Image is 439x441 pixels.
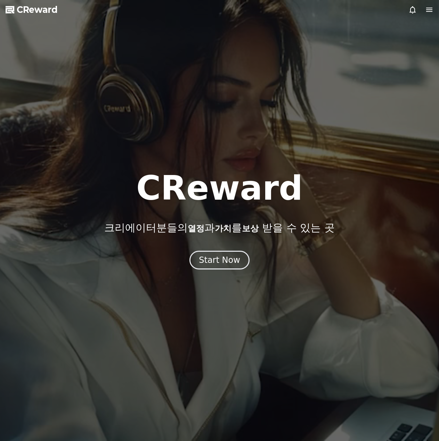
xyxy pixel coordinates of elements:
a: Start Now [189,258,250,264]
h1: CReward [136,172,303,205]
span: 열정 [188,224,204,233]
span: 가치 [215,224,231,233]
button: Start Now [189,251,250,269]
span: CReward [17,4,58,15]
p: 크리에이터분들의 과 를 받을 수 있는 곳 [104,222,334,234]
span: 보상 [242,224,259,233]
div: Start Now [199,255,240,266]
a: CReward [6,4,58,15]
